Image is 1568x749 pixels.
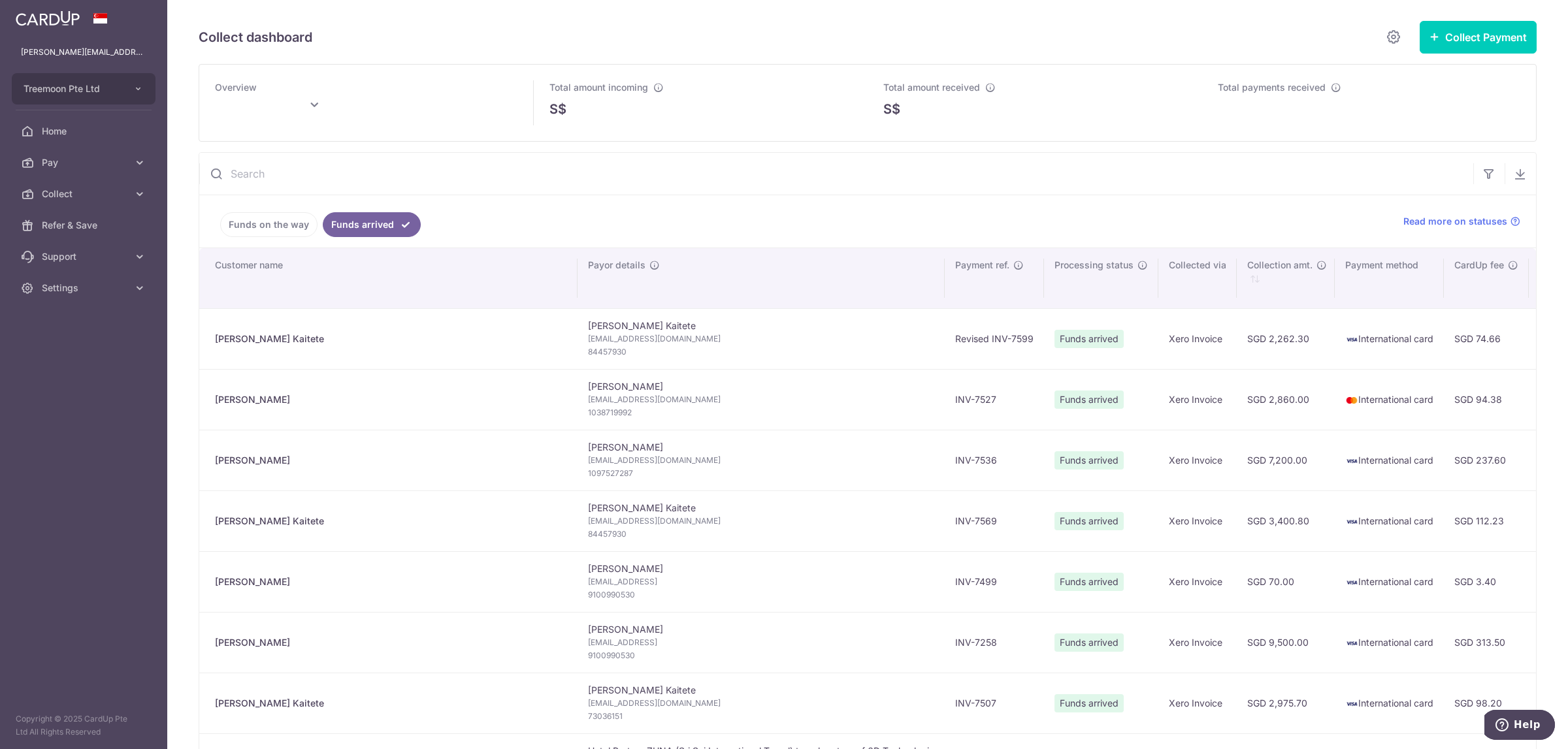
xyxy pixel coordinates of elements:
td: [PERSON_NAME] [578,612,945,673]
span: 1097527287 [588,467,934,480]
span: Funds arrived [1054,633,1124,652]
span: Total amount incoming [549,82,648,93]
td: International card [1335,308,1444,369]
button: Collect Payment [1420,21,1537,54]
span: Settings [42,281,128,295]
td: SGD 3,400.80 [1237,490,1335,551]
td: Xero Invoice [1158,612,1237,673]
td: SGD 94.38 [1444,369,1529,430]
span: 73036151 [588,710,934,723]
span: Overview [215,82,257,93]
td: [PERSON_NAME] Kaitete [578,673,945,733]
th: Payment ref. [945,248,1044,308]
td: SGD 7,200.00 [1237,430,1335,490]
td: INV-7527 [945,369,1044,430]
th: CardUp fee [1444,248,1529,308]
div: [PERSON_NAME] [215,393,567,406]
p: [PERSON_NAME][EMAIL_ADDRESS][DOMAIN_NAME] [21,46,146,59]
span: Funds arrived [1054,330,1124,348]
td: Xero Invoice [1158,369,1237,430]
span: Funds arrived [1054,390,1124,409]
span: Total payments received [1218,82,1326,93]
div: [PERSON_NAME] [215,636,567,649]
img: visa-sm-192604c4577d2d35970c8ed26b86981c2741ebd56154ab54ad91a526f0f24972.png [1345,697,1358,710]
th: Payor details [578,248,945,308]
td: SGD 2,975.70 [1237,673,1335,733]
td: International card [1335,490,1444,551]
img: CardUp [16,10,80,26]
span: 84457930 [588,528,934,541]
td: INV-7507 [945,673,1044,733]
div: [PERSON_NAME] Kaitete [215,515,567,528]
span: S$ [549,99,566,119]
span: [EMAIL_ADDRESS] [588,575,934,588]
td: SGD 112.23 [1444,490,1529,551]
span: 9100990530 [588,649,934,662]
td: International card [1335,673,1444,733]
td: SGD 237.60 [1444,430,1529,490]
a: Funds arrived [323,212,421,237]
td: SGD 313.50 [1444,612,1529,673]
th: Payment method [1335,248,1444,308]
td: SGD 3.40 [1444,551,1529,612]
td: INV-7258 [945,612,1044,673]
span: Help [29,9,56,21]
span: Funds arrived [1054,694,1124,712]
img: visa-sm-192604c4577d2d35970c8ed26b86981c2741ebd56154ab54ad91a526f0f24972.png [1345,515,1358,528]
td: Revised INV-7599 [945,308,1044,369]
span: S$ [883,99,900,119]
td: [PERSON_NAME] [578,369,945,430]
td: SGD 98.20 [1444,673,1529,733]
img: visa-sm-192604c4577d2d35970c8ed26b86981c2741ebd56154ab54ad91a526f0f24972.png [1345,637,1358,650]
span: Read more on statuses [1403,215,1507,228]
span: Funds arrived [1054,512,1124,530]
td: INV-7499 [945,551,1044,612]
img: visa-sm-192604c4577d2d35970c8ed26b86981c2741ebd56154ab54ad91a526f0f24972.png [1345,576,1358,589]
td: INV-7536 [945,430,1044,490]
span: [EMAIL_ADDRESS][DOMAIN_NAME] [588,697,934,710]
span: Total amount received [883,82,980,93]
td: Xero Invoice [1158,673,1237,733]
span: Processing status [1054,259,1134,272]
td: SGD 9,500.00 [1237,612,1335,673]
td: SGD 74.66 [1444,308,1529,369]
span: Funds arrived [1054,573,1124,591]
a: Funds on the way [220,212,318,237]
td: Xero Invoice [1158,490,1237,551]
td: International card [1335,369,1444,430]
img: mastercard-sm-87a3fd1e0bddd137fecb07648320f44c262e2538e7db6024463105ddbc961eb2.png [1345,394,1358,407]
span: Collect [42,187,128,200]
th: Customer name [199,248,578,308]
span: 9100990530 [588,588,934,601]
td: [PERSON_NAME] [578,551,945,612]
span: Funds arrived [1054,451,1124,470]
span: Support [42,250,128,263]
button: Treemoon Pte Ltd [12,73,155,104]
img: visa-sm-192604c4577d2d35970c8ed26b86981c2741ebd56154ab54ad91a526f0f24972.png [1345,333,1358,346]
td: Xero Invoice [1158,430,1237,490]
iframe: Opens a widget where you can find more information [1484,710,1555,742]
td: Xero Invoice [1158,551,1237,612]
h5: Collect dashboard [199,27,312,48]
th: Processing status [1044,248,1158,308]
span: [EMAIL_ADDRESS] [588,636,934,649]
th: Collected via [1158,248,1237,308]
a: Read more on statuses [1403,215,1520,228]
span: Home [42,125,128,138]
td: International card [1335,612,1444,673]
span: Payor details [588,259,645,272]
td: [PERSON_NAME] Kaitete [578,308,945,369]
span: Collection amt. [1247,259,1313,272]
td: International card [1335,551,1444,612]
div: [PERSON_NAME] [215,454,567,467]
td: SGD 70.00 [1237,551,1335,612]
td: SGD 2,262.30 [1237,308,1335,369]
td: International card [1335,430,1444,490]
span: Treemoon Pte Ltd [24,82,120,95]
div: [PERSON_NAME] Kaitete [215,332,567,345]
td: Xero Invoice [1158,308,1237,369]
td: INV-7569 [945,490,1044,551]
span: [EMAIL_ADDRESS][DOMAIN_NAME] [588,454,934,467]
span: Refer & Save [42,219,128,232]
